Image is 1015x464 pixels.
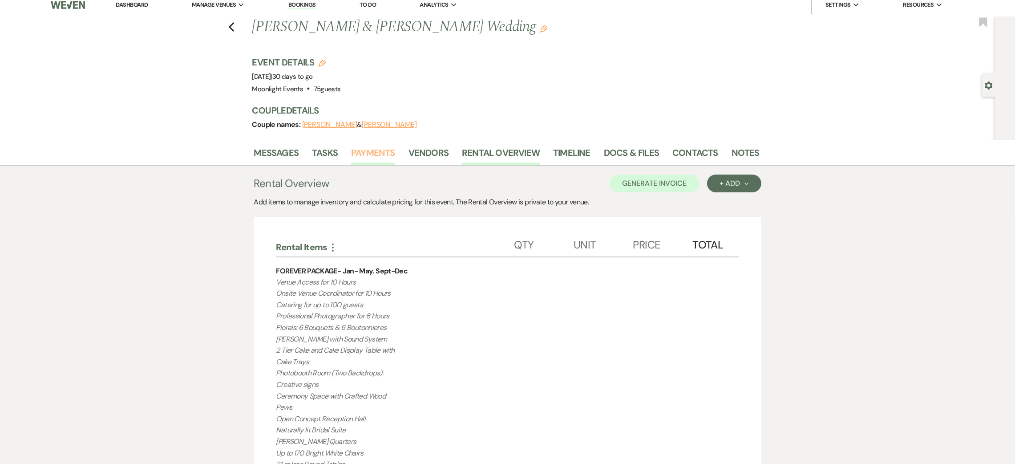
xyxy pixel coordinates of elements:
a: Vendors [408,146,449,165]
button: [PERSON_NAME] [362,121,417,128]
button: Edit [540,24,547,33]
a: Dashboard [116,1,148,8]
div: Price [633,230,693,256]
button: Open lead details [985,81,993,89]
h1: [PERSON_NAME] & [PERSON_NAME] Wedding [252,16,651,38]
span: Analytics [420,0,449,9]
span: Resources [903,0,934,9]
h3: Event Details [252,56,341,69]
span: Moonlight Events [252,85,303,94]
div: Rental Items [276,241,514,253]
h3: Rental Overview [254,175,329,191]
span: Settings [825,0,851,9]
span: | [271,72,313,81]
div: Unit [574,230,633,256]
a: Bookings [288,1,316,9]
a: Rental Overview [462,146,540,165]
span: Manage Venues [192,0,236,9]
div: Add items to manage inventory and calculate pricing for this event. The Rental Overview is privat... [254,197,761,208]
h3: Couple Details [252,104,751,117]
div: + Add [720,180,748,187]
button: Generate Invoice [610,175,699,192]
button: [PERSON_NAME] [302,121,357,128]
a: To Do [360,1,376,8]
button: + Add [707,175,761,192]
a: Docs & Files [604,146,659,165]
div: Total [692,230,728,256]
div: FOREVER PACKAGE- Jan- May. Sept-Dec [276,266,408,277]
div: Qty [514,230,574,256]
a: Notes [732,146,760,165]
span: & [302,120,417,129]
a: Timeline [553,146,590,165]
span: [DATE] [252,72,313,81]
a: Payments [351,146,395,165]
span: 30 days to go [272,72,313,81]
a: Contacts [672,146,718,165]
a: Messages [254,146,299,165]
a: Tasks [312,146,338,165]
span: Couple names: [252,120,302,129]
span: 75 guests [314,85,341,94]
